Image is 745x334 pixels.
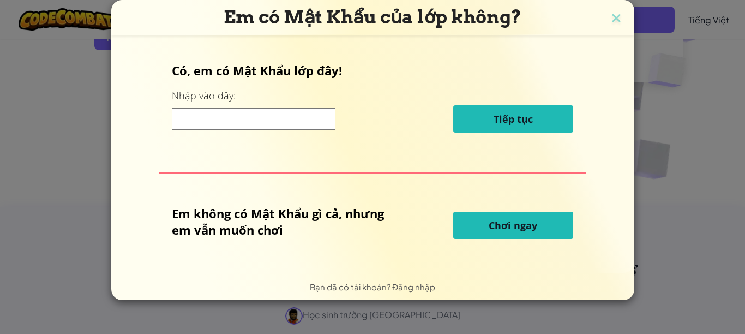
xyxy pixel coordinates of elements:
[224,6,521,28] span: Em có Mật Khẩu của lớp không?
[392,282,435,292] a: Đăng nhập
[494,112,533,126] span: Tiếp tục
[609,11,623,27] img: close icon
[310,282,392,292] span: Bạn đã có tài khoản?
[453,212,573,239] button: Chơi ngay
[489,219,537,232] span: Chơi ngay
[172,205,398,238] p: Em không có Mật Khẩu gì cả, nhưng em vẫn muốn chơi
[172,89,236,103] label: Nhập vào đây:
[172,62,573,79] p: Có, em có Mật Khẩu lớp đây!
[453,105,573,133] button: Tiếp tục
